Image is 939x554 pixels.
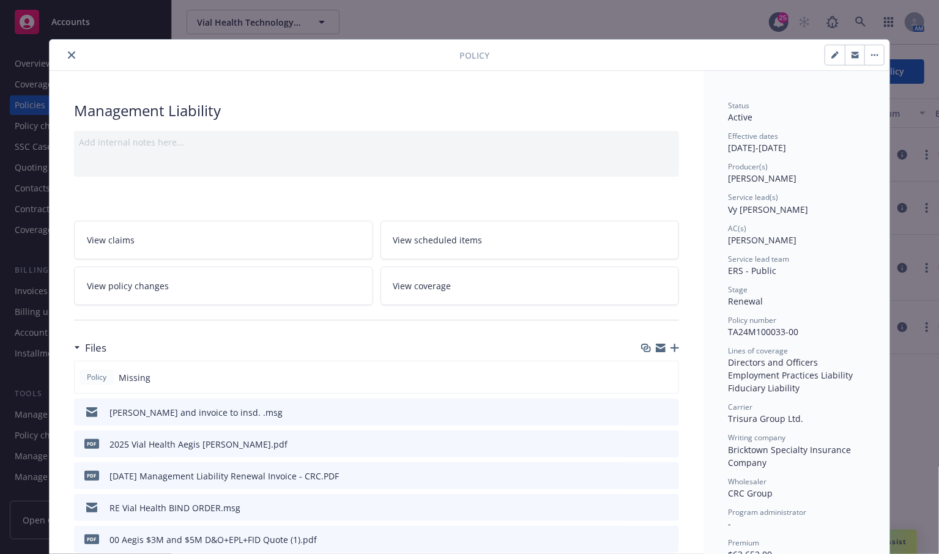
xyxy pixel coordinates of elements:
[109,533,317,546] div: 00 Aegis $3M and $5M D&O+EPL+FID Quote (1).pdf
[79,136,674,149] div: Add internal notes here...
[728,326,798,338] span: TA24M100033-00
[728,345,788,356] span: Lines of coverage
[644,533,653,546] button: download file
[728,432,785,443] span: Writing company
[728,192,778,202] span: Service lead(s)
[728,223,746,234] span: AC(s)
[644,406,653,419] button: download file
[728,131,778,141] span: Effective dates
[728,402,752,412] span: Carrier
[393,279,451,292] span: View coverage
[87,279,169,292] span: View policy changes
[728,265,776,276] span: ERS - Public
[74,267,373,305] a: View policy changes
[64,48,79,62] button: close
[728,369,865,382] div: Employment Practices Liability
[728,413,803,424] span: Trisura Group Ltd.
[728,111,752,123] span: Active
[728,131,865,154] div: [DATE] - [DATE]
[728,487,773,499] span: CRC Group
[109,438,288,451] div: 2025 Vial Health Aegis [PERSON_NAME].pdf
[74,100,679,121] div: Management Liability
[728,315,776,325] span: Policy number
[728,476,766,487] span: Wholesaler
[119,371,150,384] span: Missing
[728,100,749,111] span: Status
[380,221,680,259] a: View scheduled items
[380,267,680,305] a: View coverage
[728,295,763,307] span: Renewal
[84,534,99,544] span: pdf
[728,254,789,264] span: Service lead team
[728,382,865,394] div: Fiduciary Liability
[393,234,483,246] span: View scheduled items
[728,234,796,246] span: [PERSON_NAME]
[85,340,106,356] h3: Files
[728,518,731,530] span: -
[644,470,653,482] button: download file
[663,438,674,451] button: preview file
[728,507,806,517] span: Program administrator
[728,172,796,184] span: [PERSON_NAME]
[728,204,808,215] span: Vy [PERSON_NAME]
[728,356,865,369] div: Directors and Officers
[728,537,759,548] span: Premium
[644,438,653,451] button: download file
[84,372,109,383] span: Policy
[84,471,99,480] span: PDF
[663,501,674,514] button: preview file
[663,470,674,482] button: preview file
[109,406,283,419] div: [PERSON_NAME] and invoice to insd. .msg
[728,161,768,172] span: Producer(s)
[87,234,135,246] span: View claims
[109,470,339,482] div: [DATE] Management Liability Renewal Invoice - CRC.PDF
[74,221,373,259] a: View claims
[728,444,853,468] span: Bricktown Specialty Insurance Company
[109,501,240,514] div: RE Vial Health BIND ORDER.msg
[728,284,748,295] span: Stage
[459,49,489,62] span: Policy
[663,533,674,546] button: preview file
[74,340,106,356] div: Files
[644,501,653,514] button: download file
[663,406,674,419] button: preview file
[84,439,99,448] span: pdf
